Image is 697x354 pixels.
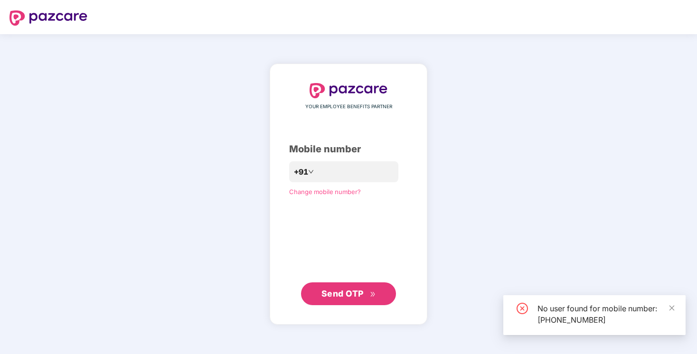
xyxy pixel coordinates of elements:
[308,169,314,175] span: down
[310,83,387,98] img: logo
[289,142,408,157] div: Mobile number
[301,282,396,305] button: Send OTPdouble-right
[9,10,87,26] img: logo
[289,188,361,196] a: Change mobile number?
[294,166,308,178] span: +91
[321,289,364,298] span: Send OTP
[370,291,376,298] span: double-right
[537,303,674,326] div: No user found for mobile number: [PHONE_NUMBER]
[305,103,392,111] span: YOUR EMPLOYEE BENEFITS PARTNER
[669,305,675,311] span: close
[517,303,528,314] span: close-circle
